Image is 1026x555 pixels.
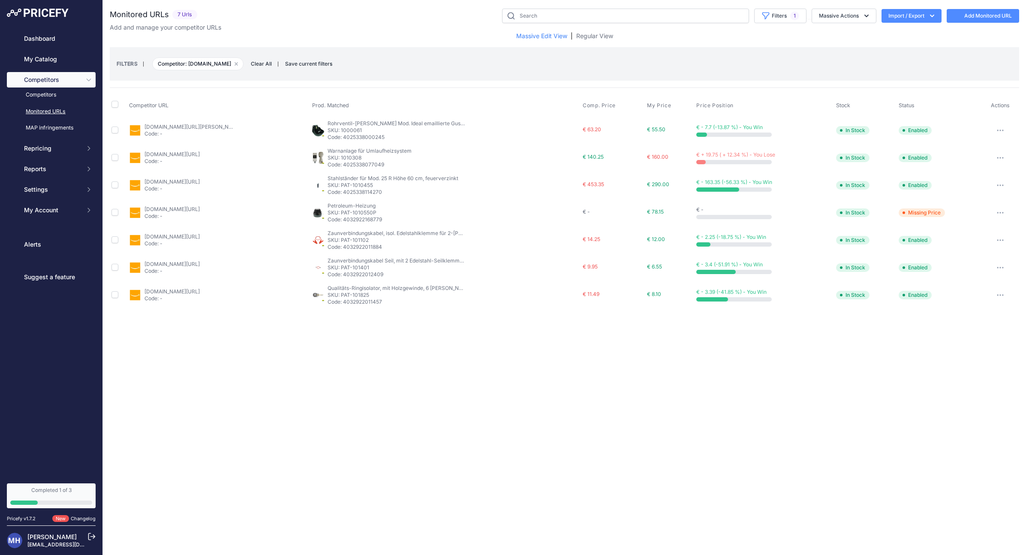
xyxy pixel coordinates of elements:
a: [DOMAIN_NAME][URL] [144,178,200,185]
nav: Sidebar [7,31,96,473]
button: Import / Export [882,9,942,23]
span: Competitor: [DOMAIN_NAME] [152,57,244,70]
a: My Catalog [7,51,96,67]
a: [DOMAIN_NAME][URL] [144,288,200,295]
span: € - 3.4 (-51.91 %) - You Win [696,261,763,268]
span: Qualitäts-Ringisolator, mit Holzgewinde, 6 [PERSON_NAME] (25 Stück / Pack) [328,285,515,291]
button: Repricing [7,141,96,156]
a: [DOMAIN_NAME][URL] [144,151,200,157]
span: Competitors [24,75,80,84]
p: Add and manage your competitor URLs [110,23,221,32]
a: [DOMAIN_NAME][URL] [144,261,200,267]
span: In Stock [836,126,870,135]
input: Search [502,9,749,23]
span: € - 3.39 (-41.85 %) - You Win [696,289,767,295]
div: Pricefy v1.7.2 [7,515,36,522]
p: SKU: PAT-1010550P [328,209,465,216]
a: Monitored URLs [7,104,96,119]
a: [DOMAIN_NAME][URL] [144,233,200,240]
span: Stock [836,102,850,109]
button: Filters1 [754,9,806,23]
a: Dashboard [7,31,96,46]
p: Code: - [144,295,200,302]
button: My Account [7,202,96,218]
a: [DOMAIN_NAME][URL] [144,206,200,212]
span: Stahlständer für Mod. 25 R Höhe 60 cm, feuerverzinkt [328,175,458,181]
a: Completed 1 of 3 [7,483,96,508]
span: In Stock [836,263,870,272]
p: Code: - [144,268,200,274]
p: Code: 4025338077049 [328,161,465,168]
span: Comp. Price [583,102,616,109]
span: Enabled [899,154,932,162]
span: 7 Urls [172,10,197,20]
small: FILTERS [117,60,138,67]
button: Massive Actions [812,9,876,23]
span: In Stock [836,181,870,190]
span: In Stock [836,236,870,244]
span: € + 19.75 ( + 12.34 %) - You Lose [696,151,775,158]
p: Code: - [144,130,234,137]
span: € - 2.25 (-18.75 %) - You Win [696,234,766,240]
span: 1 [790,12,799,20]
p: Code: 4032922011457 [328,299,465,305]
button: Clear All [247,60,276,68]
span: € - 163.35 (-56.33 %) - You Win [696,179,772,185]
img: Pricefy Logo [7,9,69,17]
p: SKU: PAT-101401 [328,264,465,271]
p: Code: 4032922012409 [328,271,465,278]
span: € 12.00 [647,236,665,242]
span: Save current filters [285,60,332,67]
span: Enabled [899,236,932,244]
p: SKU: PAT-101102 [328,237,465,244]
a: Competitors [7,87,96,103]
a: [EMAIL_ADDRESS][DOMAIN_NAME] [27,541,117,548]
span: Repricing [24,144,80,153]
span: Enabled [899,291,932,299]
span: Rohrventil-[PERSON_NAME] Mod. Ideal emaillierte Gussschale [328,120,479,127]
span: € 9.95 [583,263,598,270]
p: Code: - [144,185,200,192]
span: Reports [24,165,80,173]
p: SKU: 1010308 [328,154,465,161]
span: Enabled [899,126,932,135]
span: Actions [991,102,1010,109]
a: Alerts [7,237,96,252]
span: Enabled [899,263,932,272]
a: Massive Edit View [516,32,567,40]
span: € 6.55 [647,263,662,270]
span: Warnanlage für Umlaufheizsystem [328,148,412,154]
button: Comp. Price [583,102,617,109]
p: Code: 4025338000245 [328,134,465,141]
h2: Monitored URLs [110,9,169,21]
span: € 160.00 [647,154,668,160]
span: In Stock [836,208,870,217]
span: Petroleum-Heizung [328,202,376,209]
span: Competitor URL [129,102,168,109]
span: My Account [24,206,80,214]
p: SKU: PAT-1010455 [328,182,465,189]
span: € 78.15 [647,208,664,215]
span: New [52,515,69,522]
a: MAP infringements [7,121,96,136]
span: € 11.49 [583,291,599,297]
a: Add Monitored URL [947,9,1019,23]
button: Competitors [7,72,96,87]
span: Status [899,102,915,109]
div: € - [696,206,833,213]
p: SKU: 1000061 [328,127,465,134]
span: Zaunverbindungskabel, isol. Edelstahlklemme für 2-[PERSON_NAME] [328,230,495,236]
span: € 453.35 [583,181,604,187]
a: [DOMAIN_NAME][URL][PERSON_NAME] [144,124,241,130]
button: Reports [7,161,96,177]
a: Suggest a feature [7,269,96,285]
p: Code: - [144,158,200,165]
span: Zaunverbindungskabel Seil, mit 2 Edelstahl-Seilklemmen (1 Stück / Pack) [328,257,505,264]
span: € 14.25 [583,236,600,242]
p: SKU: PAT-101825 [328,292,465,299]
span: € 290.00 [647,181,669,187]
p: Code: - [144,240,200,247]
small: | [277,61,279,66]
p: Code: 4025338114270 [328,189,465,196]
